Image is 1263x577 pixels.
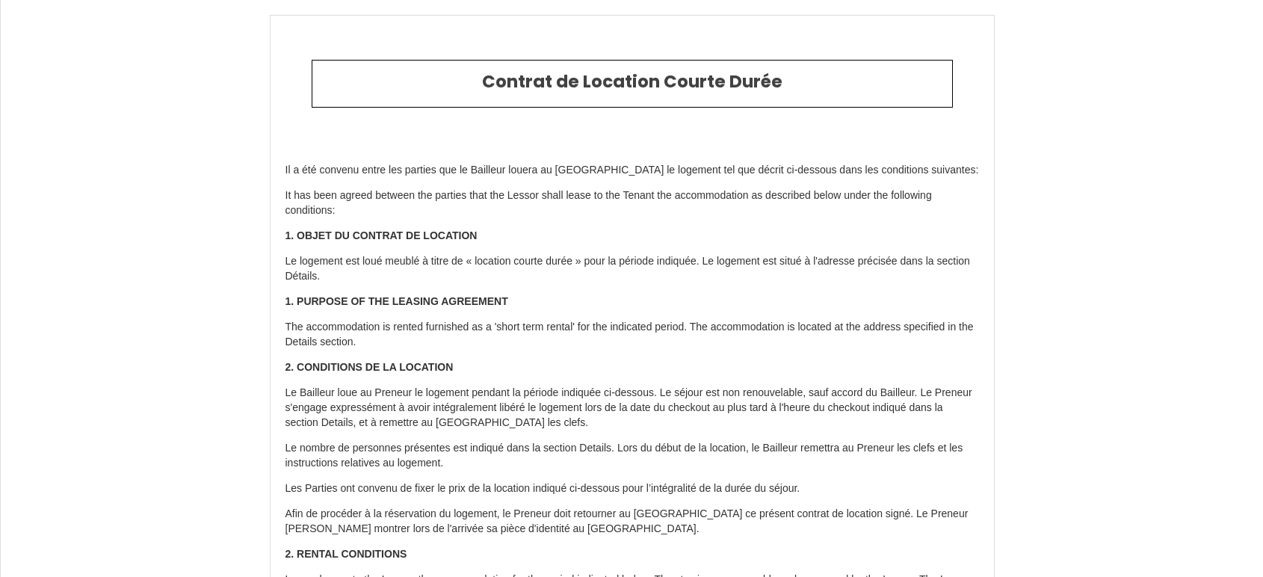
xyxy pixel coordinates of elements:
p: The accommodation is rented furnished as a 'short term rental' for the indicated period. The acco... [285,320,979,350]
p: Il a été convenu entre les parties que le Bailleur louera au [GEOGRAPHIC_DATA] le logement tel qu... [285,163,979,178]
p: It has been agreed between the parties that the Lessor shall lease to the Tenant the accommodatio... [285,188,979,218]
p: Afin de procéder à la réservation du logement, le Preneur doit retourner au [GEOGRAPHIC_DATA] ce ... [285,507,979,537]
strong: 1. OBJET DU CONTRAT DE LOCATION [285,229,478,241]
p: Le logement est loué meublé à titre de « location courte durée » pour la période indiquée. Le log... [285,254,979,284]
p: Le Bailleur loue au Preneur le logement pendant la période indiquée ci-dessous. Le séjour est non... [285,386,979,431]
h2: Contrat de Location Courte Durée [324,72,941,93]
strong: 2. CONDITIONS DE LA LOCATION [285,361,454,373]
strong: 2. RENTAL CONDITIONS [285,548,407,560]
strong: 1. PURPOSE OF THE LEASING AGREEMENT [285,295,508,307]
p: Le nombre de personnes présentes est indiqué dans la section Details. Lors du début de la locatio... [285,441,979,471]
p: Les Parties ont convenu de fixer le prix de la location indiqué ci-dessous pour l’intégralité de ... [285,481,979,496]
